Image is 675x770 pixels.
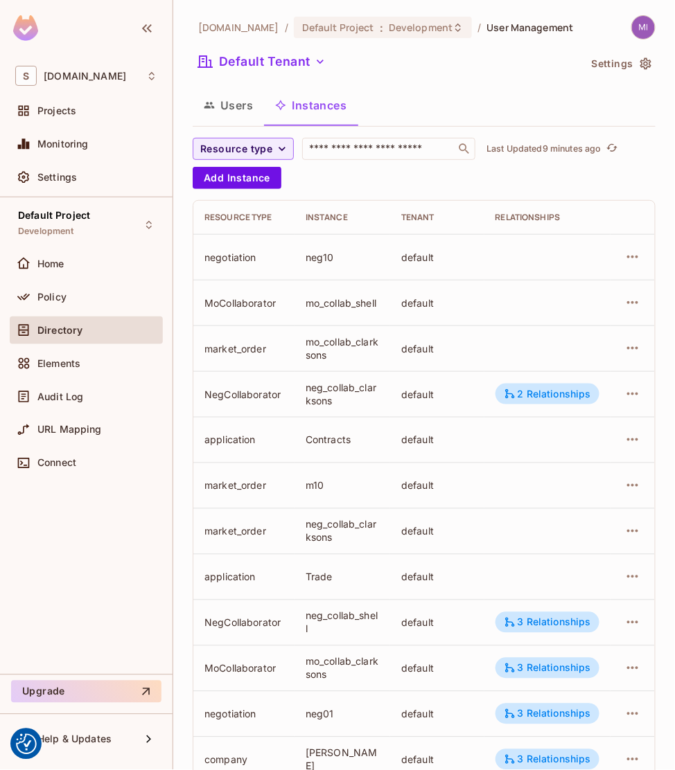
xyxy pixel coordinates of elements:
[37,105,76,116] span: Projects
[306,251,379,264] div: neg10
[389,21,453,34] span: Development
[586,53,656,75] button: Settings
[193,167,281,189] button: Add Instance
[193,138,294,160] button: Resource type
[477,21,481,34] li: /
[504,616,591,629] div: 3 Relationships
[401,251,473,264] div: default
[504,753,591,766] div: 3 Relationships
[401,388,473,401] div: default
[504,708,591,720] div: 3 Relationships
[37,325,82,336] span: Directory
[602,141,621,157] span: Click to refresh data
[204,296,283,310] div: MoCollaborator
[401,753,473,767] div: default
[401,212,473,223] div: Tenant
[401,479,473,492] div: default
[504,388,591,400] div: 2 Relationships
[204,212,283,223] div: Resource type
[204,433,283,447] div: application
[37,138,89,150] span: Monitoring
[37,734,112,745] span: Help & Updates
[632,16,655,39] img: michal.wojcik@testshipping.com
[204,708,283,721] div: negotiation
[193,88,264,123] button: Users
[496,212,599,223] div: Relationships
[401,662,473,675] div: default
[18,226,74,237] span: Development
[204,479,283,492] div: market_order
[200,141,272,158] span: Resource type
[401,296,473,310] div: default
[504,662,591,674] div: 3 Relationships
[204,525,283,538] div: market_order
[264,88,358,123] button: Instances
[306,655,379,681] div: mo_collab_clarksons
[306,381,379,407] div: neg_collab_clarksons
[16,734,37,755] button: Consent Preferences
[306,518,379,544] div: neg_collab_clarksons
[204,251,283,264] div: negotiation
[306,335,379,361] div: mo_collab_clarksons
[193,51,331,73] button: Default Tenant
[401,616,473,629] div: default
[204,571,283,584] div: application
[306,708,379,721] div: neg01
[37,172,77,183] span: Settings
[16,734,37,755] img: Revisit consent button
[204,662,283,675] div: MoCollaborator
[204,616,283,629] div: NegCollaborator
[37,358,80,369] span: Elements
[606,142,618,156] span: refresh
[204,342,283,355] div: market_order
[198,21,279,34] span: the active workspace
[37,458,76,469] span: Connect
[13,15,38,41] img: SReyMgAAAABJRU5ErkJggg==
[18,210,90,221] span: Default Project
[486,143,602,154] p: Last Updated 9 minutes ago
[401,342,473,355] div: default
[302,21,374,34] span: Default Project
[401,708,473,721] div: default
[306,433,379,447] div: Contracts
[37,424,102,436] span: URL Mapping
[401,525,473,538] div: default
[379,22,384,33] span: :
[306,609,379,636] div: neg_collab_shell
[306,479,379,492] div: m10
[15,66,37,86] span: S
[204,753,283,767] div: company
[604,141,621,157] button: refresh
[285,21,288,34] li: /
[44,71,126,82] span: Workspace: sea.live
[37,292,67,303] span: Policy
[401,433,473,447] div: default
[306,212,379,223] div: Instance
[306,296,379,310] div: mo_collab_shell
[306,571,379,584] div: Trade
[401,571,473,584] div: default
[37,258,64,269] span: Home
[11,681,161,703] button: Upgrade
[37,391,83,402] span: Audit Log
[487,21,574,34] span: User Management
[204,388,283,401] div: NegCollaborator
